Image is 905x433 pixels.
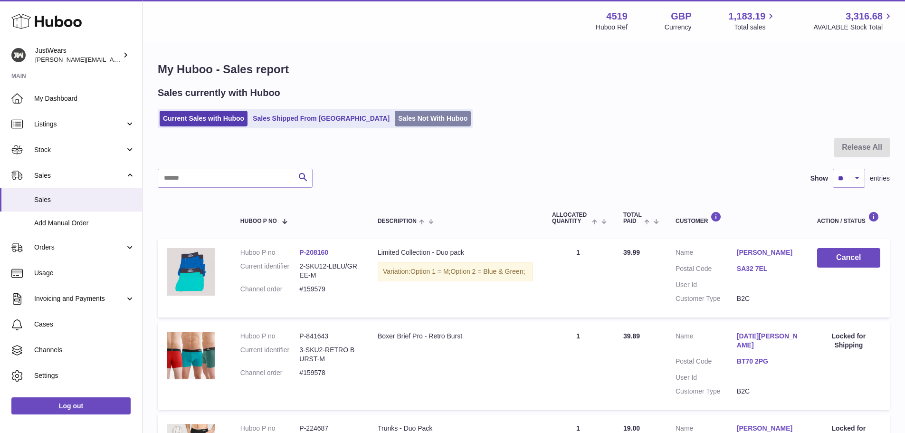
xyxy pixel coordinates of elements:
dt: Customer Type [676,294,737,303]
dt: Postal Code [676,357,737,368]
div: JustWears [35,46,121,64]
a: Sales Shipped From [GEOGRAPHIC_DATA] [249,111,393,126]
span: AVAILABLE Stock Total [813,23,894,32]
a: 3,316.68 AVAILABLE Stock Total [813,10,894,32]
div: Customer [676,212,798,224]
dt: Huboo P no [240,332,300,341]
dt: User Id [676,280,737,289]
span: Usage [34,269,135,278]
div: Trunks - Duo Pack [378,424,533,433]
dt: Customer Type [676,387,737,396]
span: Listings [34,120,125,129]
img: 45191695227504.jpg [167,332,215,379]
button: Cancel [817,248,880,268]
dt: Current identifier [240,346,300,364]
div: Locked for Shipping [817,332,880,350]
td: 1 [543,239,614,318]
div: Huboo Ref [596,23,628,32]
dt: Huboo P no [240,424,300,433]
a: [PERSON_NAME] [737,248,798,257]
dt: User Id [676,373,737,382]
dt: Name [676,248,737,260]
span: My Dashboard [34,94,135,103]
strong: 4519 [606,10,628,23]
dt: Name [676,332,737,352]
a: 1,183.19 Total sales [729,10,777,32]
div: Currency [665,23,692,32]
span: [PERSON_NAME][EMAIL_ADDRESS][DOMAIN_NAME] [35,56,191,63]
a: P-208160 [299,249,328,256]
dd: P-841643 [299,332,359,341]
dd: B2C [737,387,798,396]
a: [PERSON_NAME] [737,424,798,433]
dd: 2-SKU12-LBLU/GREE-M [299,262,359,280]
span: Option 2 = Blue & Green; [450,268,525,275]
div: Limited Collection - Duo pack [378,248,533,257]
div: Action / Status [817,212,880,224]
span: Description [378,218,417,224]
div: Variation: [378,262,533,281]
h1: My Huboo - Sales report [158,62,890,77]
dd: B2C [737,294,798,303]
dd: #159578 [299,368,359,377]
dt: Huboo P no [240,248,300,257]
label: Show [810,174,828,183]
span: entries [870,174,890,183]
span: 39.89 [623,332,640,340]
img: 45191626277776.jpg [167,248,215,296]
span: Add Manual Order [34,219,135,228]
span: Sales [34,195,135,204]
dt: Postal Code [676,264,737,276]
span: Huboo P no [240,218,277,224]
a: Current Sales with Huboo [160,111,248,126]
strong: GBP [671,10,691,23]
span: Stock [34,145,125,154]
a: [DATE][PERSON_NAME] [737,332,798,350]
span: 1,183.19 [729,10,766,23]
a: Sales Not With Huboo [395,111,471,126]
span: Option 1 = M; [410,268,450,275]
dt: Channel order [240,368,300,377]
span: Orders [34,243,125,252]
dt: Channel order [240,285,300,294]
span: Channels [34,346,135,355]
span: 3,316.68 [846,10,883,23]
span: Total sales [734,23,776,32]
img: josh@just-wears.com [11,48,26,62]
dd: #159579 [299,285,359,294]
div: Boxer Brief Pro - Retro Burst [378,332,533,341]
dt: Current identifier [240,262,300,280]
span: Settings [34,371,135,380]
dd: P-224687 [299,424,359,433]
a: Log out [11,397,131,414]
span: Invoicing and Payments [34,294,125,303]
span: 39.99 [623,249,640,256]
td: 1 [543,322,614,410]
dd: 3-SKU2-RETRO BURST-M [299,346,359,364]
span: Cases [34,320,135,329]
span: ALLOCATED Quantity [552,212,590,224]
span: 19.00 [623,424,640,432]
a: SA32 7EL [737,264,798,273]
span: Total paid [623,212,642,224]
h2: Sales currently with Huboo [158,87,280,99]
span: Sales [34,171,125,180]
a: BT70 2PG [737,357,798,366]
